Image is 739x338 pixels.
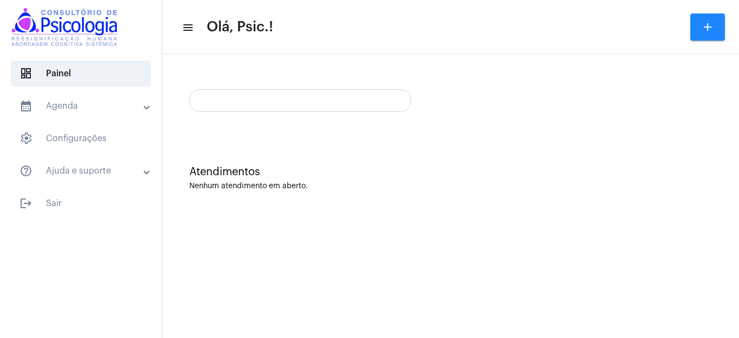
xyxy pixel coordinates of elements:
[189,182,712,190] div: Nenhum atendimento em aberto.
[189,166,712,178] div: Atendimentos
[9,5,120,49] img: logomarcaconsultorio.jpeg
[19,100,32,112] mat-icon: sidenav icon
[207,18,273,36] span: Olá, Psic.!
[6,93,162,119] mat-expansion-panel-header: sidenav iconAgenda
[11,125,151,151] span: Configurações
[701,21,714,34] mat-icon: add
[6,158,162,184] mat-expansion-panel-header: sidenav iconAjuda e suporte
[19,132,32,145] span: sidenav icon
[19,67,32,80] span: sidenav icon
[19,164,144,177] mat-panel-title: Ajuda e suporte
[19,100,144,112] mat-panel-title: Agenda
[19,197,32,210] mat-icon: sidenav icon
[11,190,151,216] span: Sair
[11,61,151,87] span: Painel
[19,164,32,177] mat-icon: sidenav icon
[182,21,193,34] mat-icon: sidenav icon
